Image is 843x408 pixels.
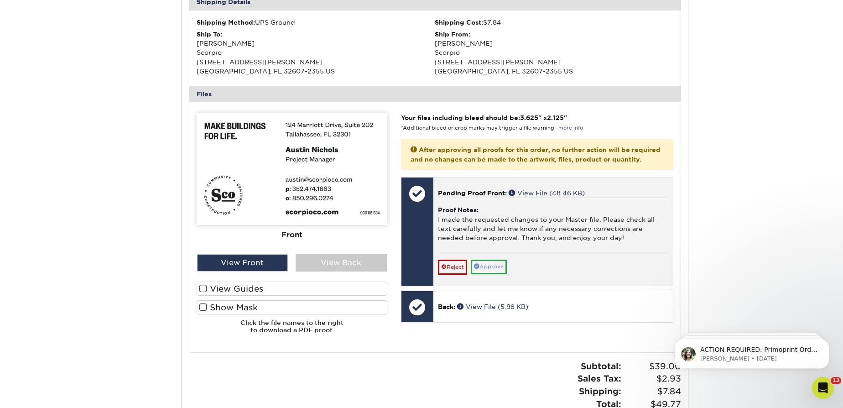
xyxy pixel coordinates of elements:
h6: Click the file names to the right to download a PDF proof. [197,319,387,341]
span: $7.84 [624,385,681,398]
a: more info [558,125,583,131]
strong: Shipping Cost: [435,19,483,26]
div: [PERSON_NAME] Scorpio [STREET_ADDRESS][PERSON_NAME] [GEOGRAPHIC_DATA], FL 32607-2355 US [197,30,435,76]
small: *Additional bleed or crop marks may trigger a file warning – [401,125,583,131]
strong: Ship To: [197,31,222,38]
strong: Ship From: [435,31,470,38]
label: Show Mask [197,300,387,314]
span: 13 [831,377,841,384]
a: Reject [438,260,467,274]
a: View File (48.46 KB) [509,189,585,197]
span: Back: [438,303,455,310]
a: Approve [471,260,507,274]
strong: Your files including bleed should be: " x " [401,114,567,121]
div: View Front [197,254,288,272]
p: Message from Julie, sent 3w ago [40,35,157,43]
strong: Shipping: [579,386,621,396]
iframe: Intercom notifications message [661,319,843,383]
a: View File (5.98 KB) [457,303,528,310]
span: ACTION REQUIRED: Primoprint Order 2594-42147-28593 Good morning! Please reply to this email with ... [40,26,157,106]
strong: Shipping Method: [197,19,255,26]
span: $2.93 [624,372,681,385]
div: I made the requested changes to your Master file. Please check all text carefully and let me know... [438,198,668,252]
div: Files [189,86,681,102]
div: UPS Ground [197,18,435,27]
span: Pending Proof Front: [438,189,507,197]
strong: Subtotal: [581,361,621,371]
div: View Back [296,254,387,272]
div: [PERSON_NAME] Scorpio [STREET_ADDRESS][PERSON_NAME] [GEOGRAPHIC_DATA], FL 32607-2355 US [435,30,673,76]
span: 3.625 [520,114,538,121]
div: $7.84 [435,18,673,27]
div: Front [197,225,387,245]
span: $39.00 [624,360,681,373]
label: View Guides [197,282,387,296]
strong: After approving all proofs for this order, no further action will be required and no changes can ... [411,146,661,162]
span: 2.125 [547,114,564,121]
strong: Sales Tax: [578,373,621,383]
iframe: Intercom live chat [812,377,834,399]
strong: Proof Notes: [438,206,479,214]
